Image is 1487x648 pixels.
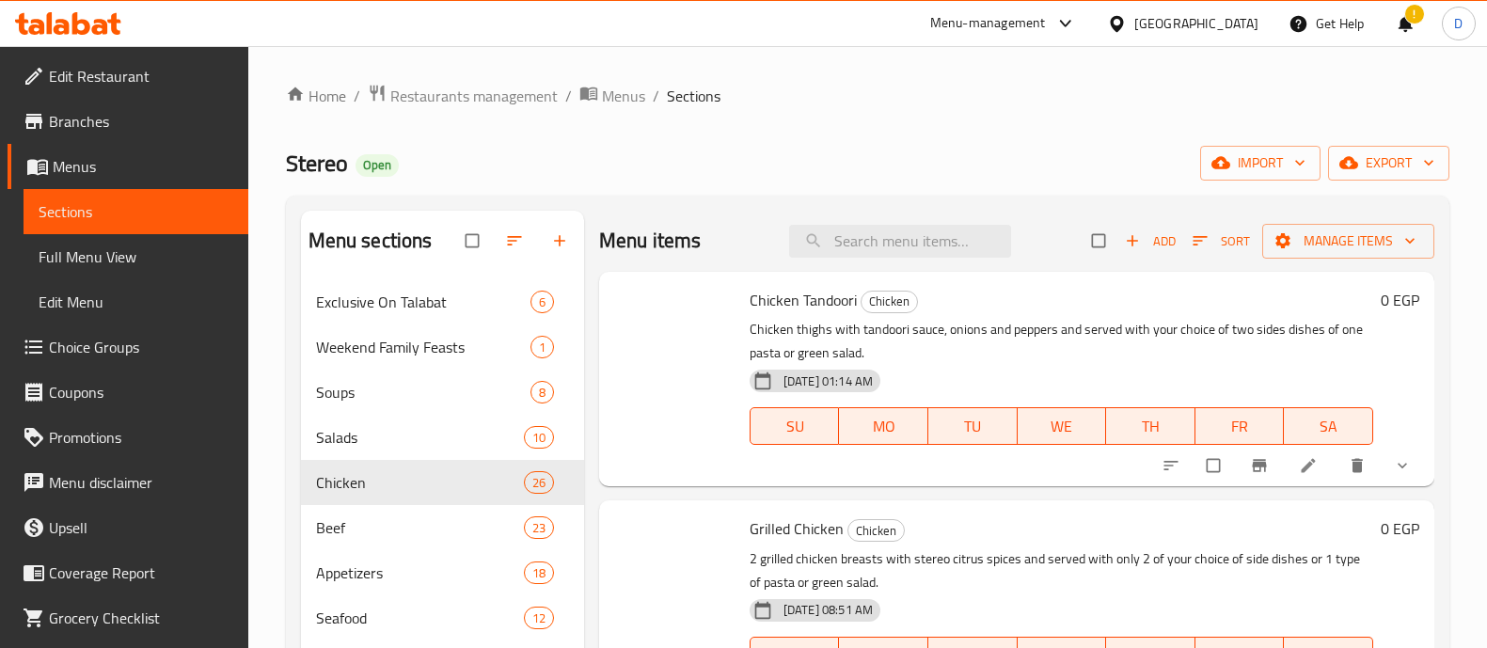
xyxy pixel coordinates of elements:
[301,460,584,505] div: Chicken26
[1299,456,1321,475] a: Edit menu item
[861,291,918,313] div: Chicken
[1120,227,1180,256] button: Add
[24,234,248,279] a: Full Menu View
[531,339,553,356] span: 1
[1337,445,1382,486] button: delete
[1200,146,1321,181] button: import
[494,220,539,261] span: Sort sections
[599,227,702,255] h2: Menu items
[8,415,248,460] a: Promotions
[316,607,524,629] span: Seafood
[8,550,248,595] a: Coverage Report
[525,429,553,447] span: 10
[579,84,645,108] a: Menus
[1106,407,1195,445] button: TH
[301,279,584,324] div: Exclusive On Talabat6
[316,561,524,584] span: Appetizers
[286,142,348,184] span: Stereo
[524,607,554,629] div: items
[862,291,917,312] span: Chicken
[286,84,1449,108] nav: breadcrumb
[454,223,494,259] span: Select all sections
[368,84,558,108] a: Restaurants management
[776,372,880,390] span: [DATE] 01:14 AM
[8,324,248,370] a: Choice Groups
[301,370,584,415] div: Soups8
[1382,445,1427,486] button: show more
[49,471,233,494] span: Menu disclaimer
[530,291,554,313] div: items
[750,547,1373,594] p: 2 grilled chicken breasts with stereo citrus spices and served with only 2 of your choice of side...
[1195,448,1235,483] span: Select to update
[39,200,233,223] span: Sections
[789,225,1011,258] input: search
[356,157,399,173] span: Open
[53,155,233,178] span: Menus
[848,520,904,542] span: Chicken
[936,413,1010,440] span: TU
[1193,230,1250,252] span: Sort
[316,471,524,494] span: Chicken
[524,561,554,584] div: items
[776,601,880,619] span: [DATE] 08:51 AM
[49,561,233,584] span: Coverage Report
[390,85,558,107] span: Restaurants management
[525,474,553,492] span: 26
[8,54,248,99] a: Edit Restaurant
[308,227,433,255] h2: Menu sections
[1025,413,1099,440] span: WE
[839,407,928,445] button: MO
[1018,407,1107,445] button: WE
[524,471,554,494] div: items
[667,85,720,107] span: Sections
[928,407,1018,445] button: TU
[1188,227,1255,256] button: Sort
[531,384,553,402] span: 8
[1150,445,1195,486] button: sort-choices
[316,516,524,539] span: Beef
[531,293,553,311] span: 6
[24,189,248,234] a: Sections
[1239,445,1284,486] button: Branch-specific-item
[1343,151,1434,175] span: export
[1284,407,1373,445] button: SA
[750,514,844,543] span: Grilled Chicken
[1120,227,1180,256] span: Add item
[8,370,248,415] a: Coupons
[316,336,530,358] span: Weekend Family Feasts
[301,505,584,550] div: Beef23
[1215,151,1305,175] span: import
[1262,224,1434,259] button: Manage items
[1203,413,1277,440] span: FR
[301,324,584,370] div: Weekend Family Feasts1
[301,595,584,640] div: Seafood12
[356,154,399,177] div: Open
[49,110,233,133] span: Branches
[1134,13,1258,34] div: [GEOGRAPHIC_DATA]
[930,12,1046,35] div: Menu-management
[24,279,248,324] a: Edit Menu
[8,144,248,189] a: Menus
[49,381,233,403] span: Coupons
[1180,227,1262,256] span: Sort items
[1381,287,1419,313] h6: 0 EGP
[49,426,233,449] span: Promotions
[653,85,659,107] li: /
[1277,229,1419,253] span: Manage items
[49,65,233,87] span: Edit Restaurant
[301,550,584,595] div: Appetizers18
[1328,146,1449,181] button: export
[316,291,530,313] span: Exclusive On Talabat
[301,415,584,460] div: Salads10
[1454,13,1463,34] span: D
[758,413,831,440] span: SU
[354,85,360,107] li: /
[750,318,1373,365] p: Chicken thighs with tandoori sauce, onions and peppers and served with your choice of two sides d...
[602,85,645,107] span: Menus
[1114,413,1188,440] span: TH
[286,85,346,107] a: Home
